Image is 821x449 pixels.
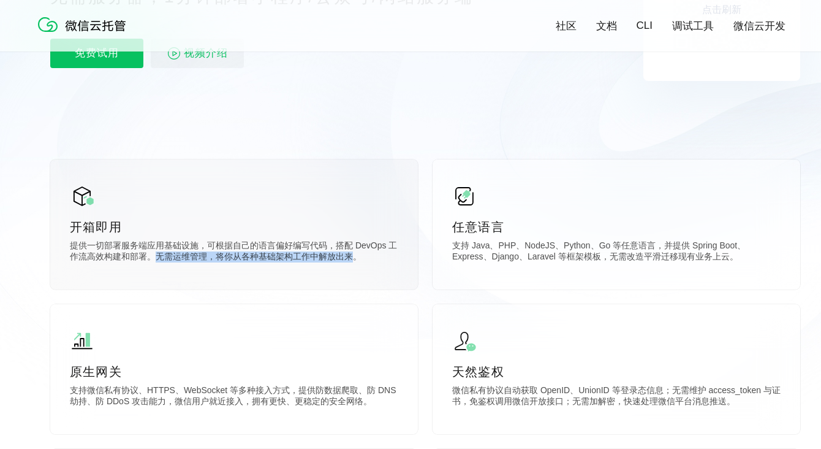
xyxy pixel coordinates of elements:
[70,385,398,410] p: 支持微信私有协议、HTTPS、WebSocket 等多种接入方式，提供防数据爬取、防 DNS 劫持、防 DDoS 攻击能力，微信用户就近接入，拥有更快、更稳定的安全网络。
[733,19,785,33] a: 微信云开发
[672,19,714,33] a: 调试工具
[50,39,143,68] p: 免费试用
[637,20,653,32] a: CLI
[167,46,181,61] img: video_play.svg
[70,240,398,265] p: 提供一切部署服务端应用基础设施，可根据自己的语言偏好编写代码，搭配 DevOps 工作流高效构建和部署。无需运维管理，将你从各种基础架构工作中解放出来。
[452,218,781,236] p: 任意语言
[70,218,398,236] p: 开箱即用
[36,28,134,39] a: 微信云托管
[452,385,781,410] p: 微信私有协议自动获取 OpenID、UnionID 等登录态信息；无需维护 access_token 与证书，免鉴权调用微信开放接口；无需加解密，快速处理微信平台消息推送。
[452,240,781,265] p: 支持 Java、PHP、NodeJS、Python、Go 等任意语言，并提供 Spring Boot、Express、Django、Laravel 等框架模板，无需改造平滑迁移现有业务上云。
[556,19,577,33] a: 社区
[452,363,781,380] p: 天然鉴权
[184,39,228,68] span: 视频介绍
[36,12,134,37] img: 微信云托管
[70,363,398,380] p: 原生网关
[596,19,617,33] a: 文档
